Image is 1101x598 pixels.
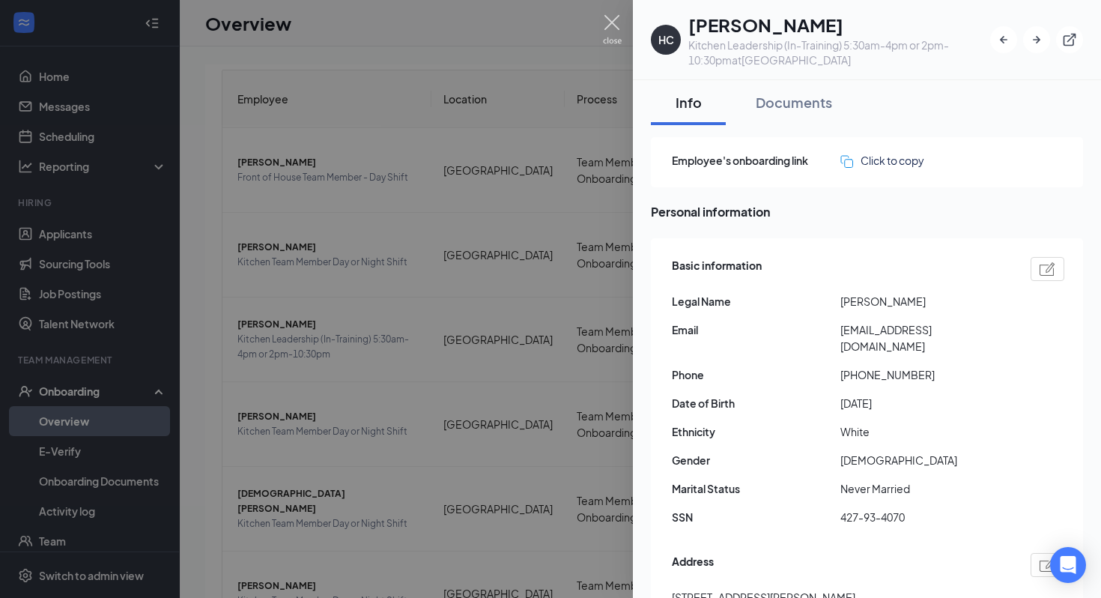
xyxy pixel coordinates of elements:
[840,395,1009,411] span: [DATE]
[672,257,762,281] span: Basic information
[840,321,1009,354] span: [EMAIL_ADDRESS][DOMAIN_NAME]
[840,155,853,168] img: click-to-copy.71757273a98fde459dfc.svg
[840,423,1009,440] span: White
[840,293,1009,309] span: [PERSON_NAME]
[996,32,1011,47] svg: ArrowLeftNew
[756,93,832,112] div: Documents
[1056,26,1083,53] button: ExternalLink
[840,509,1009,525] span: 427-93-4070
[672,395,840,411] span: Date of Birth
[672,152,840,169] span: Employee's onboarding link
[688,12,990,37] h1: [PERSON_NAME]
[666,93,711,112] div: Info
[1023,26,1050,53] button: ArrowRight
[658,32,674,47] div: HC
[688,37,990,67] div: Kitchen Leadership (In-Training) 5:30am-4pm or 2pm-10:30pm at [GEOGRAPHIC_DATA]
[840,152,924,169] button: Click to copy
[672,509,840,525] span: SSN
[672,423,840,440] span: Ethnicity
[651,202,1083,221] span: Personal information
[1062,32,1077,47] svg: ExternalLink
[672,480,840,497] span: Marital Status
[672,553,714,577] span: Address
[1050,547,1086,583] div: Open Intercom Messenger
[672,452,840,468] span: Gender
[840,366,1009,383] span: [PHONE_NUMBER]
[1029,32,1044,47] svg: ArrowRight
[840,452,1009,468] span: [DEMOGRAPHIC_DATA]
[672,366,840,383] span: Phone
[672,321,840,338] span: Email
[840,480,1009,497] span: Never Married
[672,293,840,309] span: Legal Name
[990,26,1017,53] button: ArrowLeftNew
